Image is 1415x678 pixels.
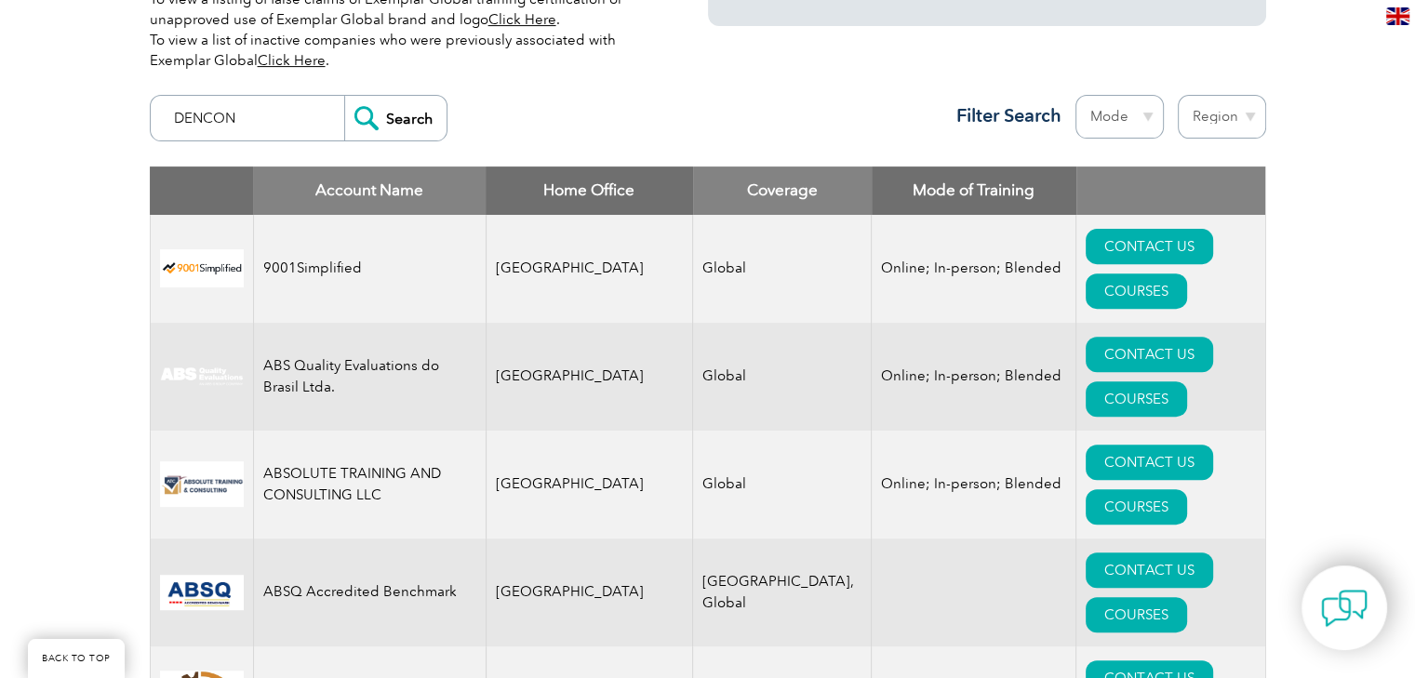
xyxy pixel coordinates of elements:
[253,215,486,323] td: 9001Simplified
[1086,381,1187,417] a: COURSES
[253,166,486,215] th: Account Name: activate to sort column descending
[28,639,125,678] a: BACK TO TOP
[693,323,872,431] td: Global
[258,52,326,69] a: Click Here
[486,538,693,646] td: [GEOGRAPHIC_DATA]
[160,249,244,287] img: 37c9c059-616f-eb11-a812-002248153038-logo.png
[693,431,872,538] td: Global
[486,215,693,323] td: [GEOGRAPHIC_DATA]
[1086,337,1213,372] a: CONTACT US
[1321,585,1368,631] img: contact-chat.png
[160,461,244,507] img: 16e092f6-eadd-ed11-a7c6-00224814fd52-logo.png
[1086,552,1213,588] a: CONTACT US
[1076,166,1265,215] th: : activate to sort column ascending
[253,431,486,538] td: ABSOLUTE TRAINING AND CONSULTING LLC
[344,96,447,140] input: Search
[1086,597,1187,632] a: COURSES
[1086,273,1187,309] a: COURSES
[945,104,1061,127] h3: Filter Search
[693,538,872,646] td: [GEOGRAPHIC_DATA], Global
[486,431,693,538] td: [GEOGRAPHIC_DATA]
[253,323,486,431] td: ABS Quality Evaluations do Brasil Ltda.
[872,166,1076,215] th: Mode of Training: activate to sort column ascending
[1086,445,1213,480] a: CONTACT US
[872,431,1076,538] td: Online; In-person; Blended
[160,575,244,610] img: cc24547b-a6e0-e911-a812-000d3a795b83-logo.png
[486,166,693,215] th: Home Office: activate to sort column ascending
[693,215,872,323] td: Global
[693,166,872,215] th: Coverage: activate to sort column ascending
[486,323,693,431] td: [GEOGRAPHIC_DATA]
[1086,489,1187,525] a: COURSES
[488,11,556,28] a: Click Here
[160,366,244,387] img: c92924ac-d9bc-ea11-a814-000d3a79823d-logo.jpg
[1386,7,1409,25] img: en
[253,538,486,646] td: ABSQ Accredited Benchmark
[1086,229,1213,264] a: CONTACT US
[872,215,1076,323] td: Online; In-person; Blended
[872,323,1076,431] td: Online; In-person; Blended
